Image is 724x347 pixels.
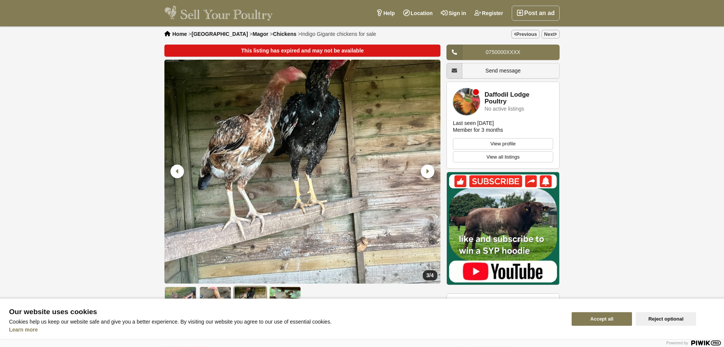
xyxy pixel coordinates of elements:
a: Home [172,31,187,37]
a: Learn more [9,327,38,333]
p: Cookies help us keep our website safe and give you a better experience. By visiting our website y... [9,319,563,325]
span: 4 [431,272,434,278]
img: Daffodil Lodge Poultry [453,88,480,115]
div: Next slide [417,162,437,181]
img: Indigo Gigante chickens for sale - 3/4 [164,60,440,284]
a: View all listings [453,151,553,163]
a: Location [399,6,437,21]
img: Indigo Gigante chickens for sale - 2 [199,287,232,314]
a: 0750000XXXX [446,45,560,60]
li: > [189,31,248,37]
li: > [298,31,376,37]
span: 0750000XXXX [486,49,520,55]
a: Register [470,6,507,21]
li: > [270,31,296,37]
span: Powered by [666,341,688,345]
img: Sell Your Poultry [164,6,273,21]
a: Magor [253,31,268,37]
span: 3 [426,272,429,278]
li: > [249,31,268,37]
button: Reject optional [636,312,696,326]
a: Send message [446,63,560,79]
a: Chickens [273,31,296,37]
span: Send message [485,68,520,74]
div: This listing has expired and may not be available [164,45,440,57]
button: Accept all [572,312,632,326]
div: Last seen [DATE] [453,120,494,126]
div: Previous slide [168,162,188,181]
a: Next [541,30,560,39]
div: Member for 3 months [453,126,503,133]
a: Previous [511,30,540,39]
img: Indigo Gigante chickens for sale - 1 [164,287,196,314]
a: Sign in [437,6,470,21]
a: Help [372,6,399,21]
div: Member is offline [473,89,479,95]
a: Post an ad [512,6,560,21]
li: 3 / 4 [164,60,440,284]
img: Indigo Gigante chickens for sale - 3 [234,287,266,314]
a: View profile [453,138,553,150]
div: / [423,270,437,281]
span: Indigo Gigante chickens for sale [301,31,376,37]
a: [GEOGRAPHIC_DATA] [192,31,248,37]
img: Indigo Gigante chickens for sale - 4 [269,287,301,314]
div: No active listings [485,106,524,112]
a: Daffodil Lodge Poultry [485,91,553,105]
img: Mat Atkinson Farming YouTube Channel [446,172,560,285]
span: Our website uses cookies [9,308,563,316]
